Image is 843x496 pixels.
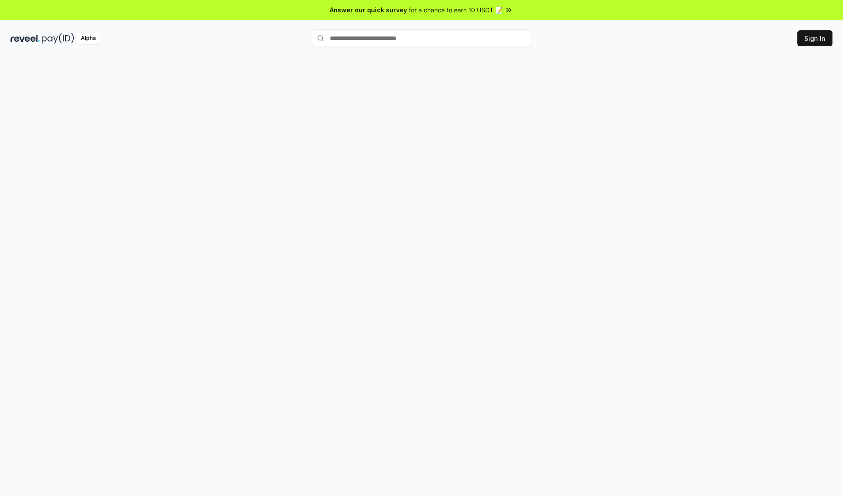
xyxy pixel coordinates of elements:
img: reveel_dark [11,33,40,44]
span: for a chance to earn 10 USDT 📝 [409,5,503,14]
span: Answer our quick survey [330,5,407,14]
img: pay_id [42,33,74,44]
button: Sign In [797,30,832,46]
div: Alpha [76,33,101,44]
